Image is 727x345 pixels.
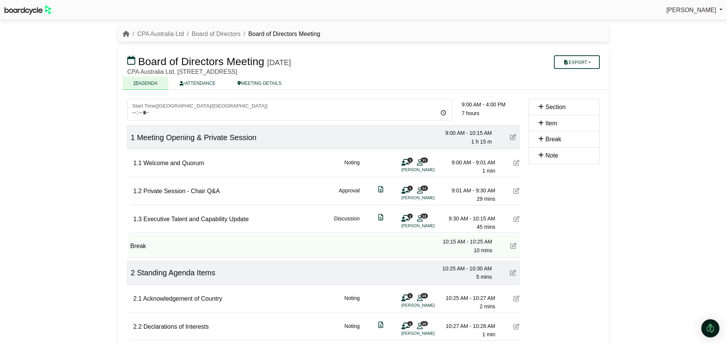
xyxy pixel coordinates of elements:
div: Noting [345,294,360,311]
span: Private Session - Chair Q&A [144,188,220,194]
span: 1 [407,186,413,190]
span: 1 [407,158,413,162]
li: Board of Directors Meeting [240,29,320,39]
a: AGENDA [123,76,168,90]
li: [PERSON_NAME] [401,330,458,337]
span: 1 [407,293,413,298]
span: Section [545,104,565,110]
span: 1.3 [133,216,142,222]
span: 11 [421,186,428,190]
span: [PERSON_NAME] [666,7,716,13]
span: 10 mins [474,247,492,253]
span: 1 [407,321,413,326]
li: [PERSON_NAME] [401,223,458,229]
div: 10:15 AM - 10:25 AM [439,237,492,246]
span: Standing Agenda Items [137,269,215,277]
div: 9:30 AM - 10:15 AM [442,214,495,223]
a: [PERSON_NAME] [666,5,722,15]
span: 1.1 [133,160,142,166]
span: Item [545,120,557,126]
span: Welcome and Quorum [144,160,204,166]
span: 5 mins [476,274,492,280]
span: 2 [131,269,135,277]
span: 12 [421,214,428,219]
span: 15 [421,321,428,326]
span: 15 [421,293,428,298]
span: 45 mins [477,224,495,230]
span: Declarations of Interests [144,323,209,330]
span: 7 hours [462,110,479,116]
a: CPA Australia Ltd [137,31,184,37]
span: 2.1 [133,295,142,302]
span: Board of Directors Meeting [138,56,264,67]
span: Acknowledgement of Country [143,295,222,302]
div: 10:25 AM - 10:27 AM [442,294,495,302]
div: Approval [339,186,360,203]
img: BoardcycleBlackGreen-aaafeed430059cb809a45853b8cf6d952af9d84e6e89e1f1685b34bfd5cb7d64.svg [5,5,51,15]
div: Open Intercom Messenger [701,319,719,337]
a: ATTENDANCE [168,76,226,90]
div: Noting [345,158,360,175]
span: Meeting Opening & Private Session [137,133,257,142]
li: [PERSON_NAME] [401,302,458,309]
div: 10:27 AM - 10:28 AM [442,322,495,330]
div: 10:25 AM - 10:30 AM [439,264,492,273]
span: 2.2 [133,323,142,330]
span: 1 [407,214,413,219]
div: [DATE] [267,58,291,67]
a: MEETING DETAILS [226,76,292,90]
div: 9:01 AM - 9:30 AM [442,186,495,195]
div: 9:00 AM - 9:01 AM [442,158,495,167]
span: CPA Australia Ltd, [STREET_ADDRESS] [127,69,237,75]
span: 1 min [482,168,495,174]
a: Board of Directors [192,31,240,37]
nav: breadcrumb [123,29,320,39]
span: Note [545,152,558,159]
span: 1 h 15 m [471,139,492,145]
li: [PERSON_NAME] [401,167,458,173]
span: 2 mins [480,303,495,309]
span: Executive Talent and Capability Update [144,216,249,222]
div: Noting [345,322,360,339]
button: Export [554,55,600,69]
span: 29 mins [477,196,495,202]
div: 9:00 AM - 10:15 AM [439,129,492,137]
span: Break [130,243,146,249]
div: Discussion [334,214,360,231]
span: 1 min [482,331,495,337]
span: 1 [131,133,135,142]
span: 1.2 [133,188,142,194]
li: [PERSON_NAME] [401,195,458,201]
span: Break [545,136,561,142]
span: 11 [421,158,428,162]
div: 9:00 AM - 4:00 PM [462,100,520,109]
